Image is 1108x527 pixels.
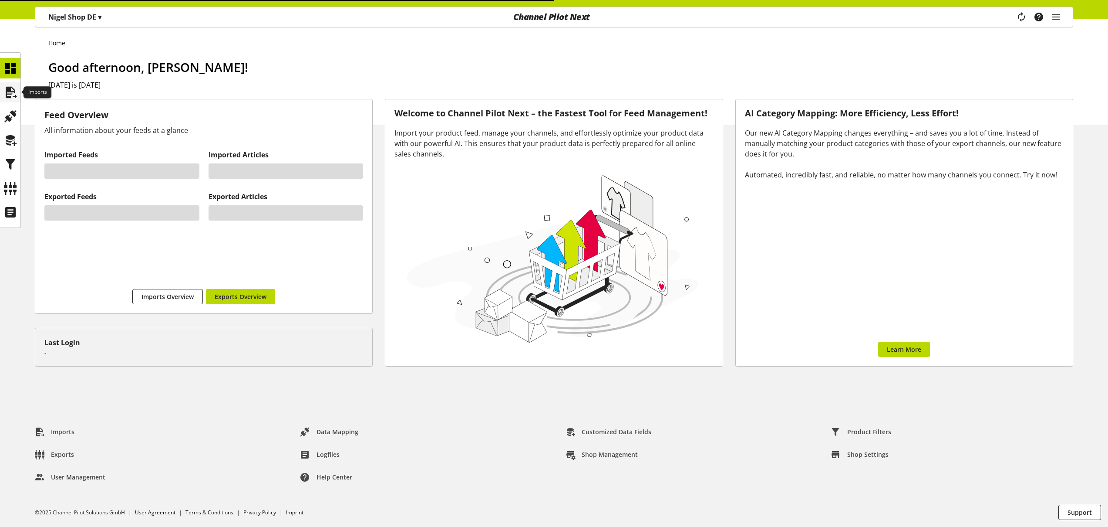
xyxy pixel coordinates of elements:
span: Support [1068,508,1092,517]
span: Exports [51,450,74,459]
span: Good afternoon, [PERSON_NAME]! [48,59,248,75]
h2: Imported Articles [209,150,364,160]
a: User Agreement [135,509,175,516]
a: Imports [28,424,81,440]
a: Privacy Policy [243,509,276,516]
span: Imports [51,427,74,436]
span: Product Filters [847,427,891,436]
div: Imports [24,86,51,99]
h3: Feed Overview [44,109,363,122]
a: Terms & Conditions [185,509,233,516]
h2: [DATE] is [DATE] [48,80,1073,90]
a: Learn More [878,342,930,357]
p: - [44,348,363,357]
a: Shop Management [559,447,645,462]
span: Learn More [887,345,921,354]
button: Support [1058,505,1101,520]
span: Shop Settings [847,450,889,459]
div: Our new AI Category Mapping changes everything – and saves you a lot of time. Instead of manually... [745,128,1064,180]
a: Shop Settings [824,447,896,462]
span: User Management [51,473,105,482]
h3: Welcome to Channel Pilot Next – the Fastest Tool for Feed Management! [394,109,713,119]
a: Data Mapping [293,424,365,440]
span: Exports Overview [215,292,266,301]
span: Shop Management [582,450,638,459]
a: User Management [28,469,112,485]
h3: AI Category Mapping: More Efficiency, Less Effort! [745,109,1064,119]
h2: Imported Feeds [44,150,199,160]
span: ▾ [98,12,101,22]
li: ©2025 Channel Pilot Solutions GmbH [35,509,135,517]
nav: main navigation [35,7,1073,27]
h2: Exported Feeds [44,191,199,202]
div: All information about your feeds at a glance [44,125,363,136]
a: Product Filters [824,424,898,440]
span: Customized Data Fields [582,427,651,436]
span: Imports Overview [141,292,194,301]
span: Data Mapping [317,427,358,436]
a: Imprint [286,509,303,516]
a: Help center [293,469,359,485]
div: Import your product feed, manage your channels, and effortlessly optimize your product data with ... [394,128,713,159]
a: Exports Overview [206,289,275,304]
p: Nigel Shop DE [48,12,101,22]
div: Last Login [44,337,363,348]
a: Customized Data Fields [559,424,658,440]
a: Imports Overview [132,289,203,304]
a: Exports [28,447,81,462]
h2: Exported Articles [209,191,364,202]
a: Logfiles [293,447,347,462]
span: Help center [317,473,352,482]
img: 78e1b9dcff1e8392d83655fcfc870417.svg [403,170,702,346]
span: Logfiles [317,450,340,459]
